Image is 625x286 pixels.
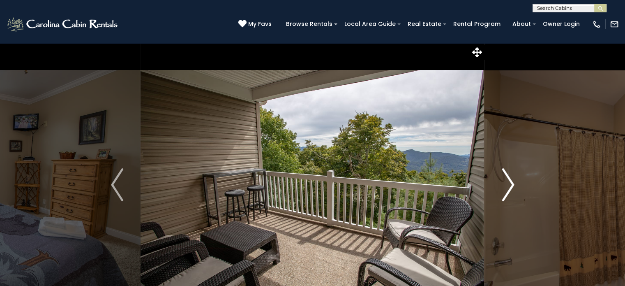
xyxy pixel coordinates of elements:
[248,20,272,28] span: My Favs
[282,18,337,30] a: Browse Rentals
[610,20,619,29] img: mail-regular-white.png
[449,18,505,30] a: Rental Program
[502,168,514,201] img: arrow
[539,18,584,30] a: Owner Login
[111,168,123,201] img: arrow
[508,18,535,30] a: About
[238,20,274,29] a: My Favs
[340,18,400,30] a: Local Area Guide
[404,18,445,30] a: Real Estate
[6,16,120,33] img: White-1-2.png
[592,20,601,29] img: phone-regular-white.png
